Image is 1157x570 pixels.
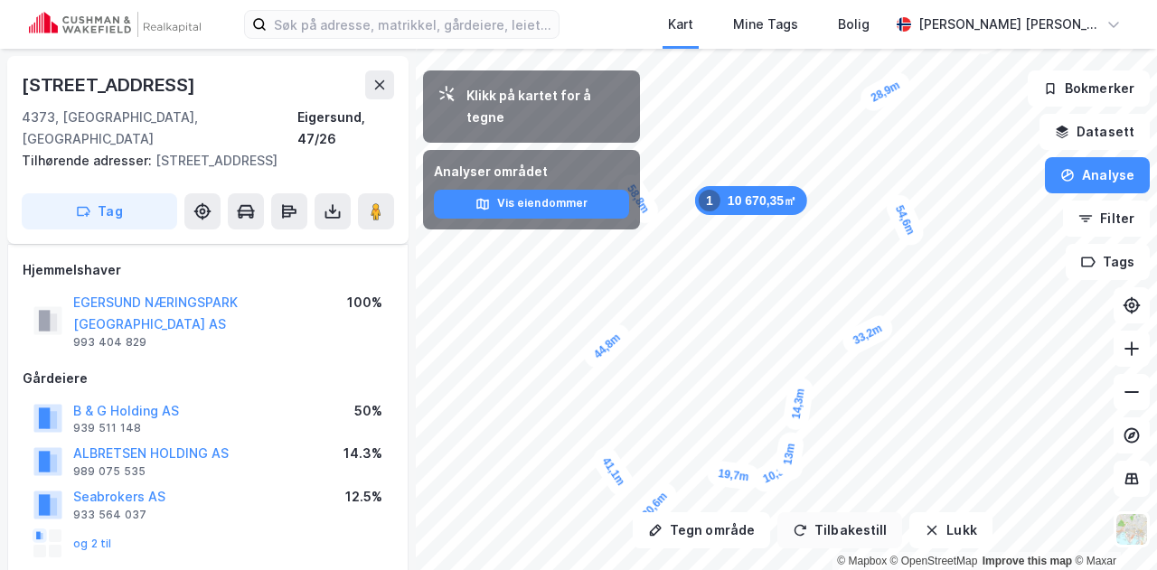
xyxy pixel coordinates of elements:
div: 50% [354,400,382,422]
div: 993 404 829 [73,335,146,350]
div: Gårdeiere [23,368,393,389]
div: Analyser området [434,161,629,182]
button: Vis eiendommer [434,190,629,219]
div: 4373, [GEOGRAPHIC_DATA], [GEOGRAPHIC_DATA] [22,107,297,150]
div: 989 075 535 [73,464,146,479]
div: [PERSON_NAME] [PERSON_NAME] [918,14,1099,35]
button: Lukk [909,512,992,548]
div: Map marker [839,311,897,357]
button: Analyse [1045,157,1150,193]
div: Bolig [838,14,870,35]
button: Filter [1063,201,1150,237]
button: Tags [1066,244,1150,280]
button: Tilbakestill [777,512,902,548]
button: Datasett [1039,114,1150,150]
img: cushman-wakefield-realkapital-logo.202ea83816669bd177139c58696a8fa1.svg [29,12,201,37]
div: Map marker [627,478,682,534]
div: 1 [699,190,720,211]
div: Kart [668,14,693,35]
div: Map marker [782,376,815,432]
a: Mapbox [837,555,887,567]
div: Klikk på kartet for å tegne [466,85,626,128]
button: Tegn område [633,512,770,548]
div: Map marker [695,186,807,215]
div: Map marker [588,443,638,500]
div: Hjemmelshaver [23,259,393,281]
div: 12.5% [345,486,382,508]
div: Map marker [579,319,635,373]
div: Map marker [773,431,805,478]
div: 933 564 037 [73,508,146,522]
iframe: Chat Widget [1067,483,1157,570]
div: [STREET_ADDRESS] [22,70,199,99]
div: 14.3% [343,443,382,464]
div: Mine Tags [733,14,798,35]
span: Tilhørende adresser: [22,153,155,168]
div: Map marker [706,460,761,491]
div: [STREET_ADDRESS] [22,150,380,172]
button: Bokmerker [1028,70,1150,107]
a: OpenStreetMap [890,555,978,567]
div: 100% [347,292,382,313]
input: Søk på adresse, matrikkel, gårdeiere, leietakere eller personer [267,11,559,38]
div: Eigersund, 47/26 [297,107,394,150]
div: Map marker [882,191,927,248]
button: Tag [22,193,177,229]
div: 939 511 148 [73,421,141,435]
div: Map marker [856,68,914,115]
div: Kontrollprogram for chat [1067,483,1157,570]
a: Improve this map [983,555,1072,567]
div: Map marker [748,451,806,496]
